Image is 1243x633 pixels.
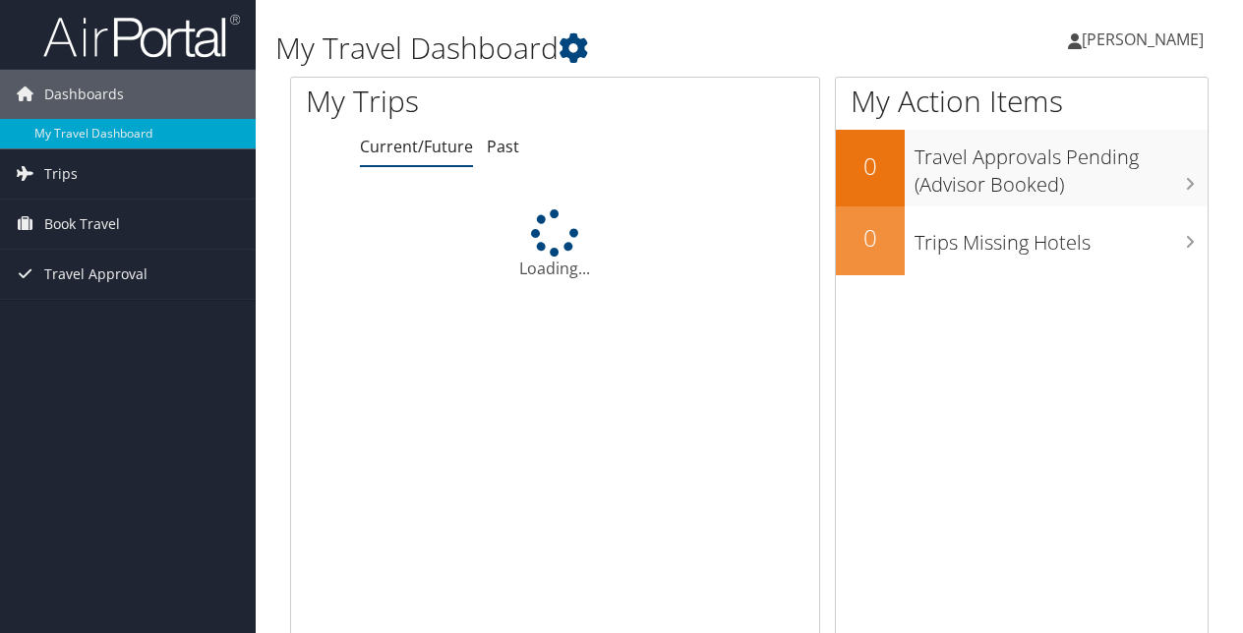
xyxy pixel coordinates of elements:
span: [PERSON_NAME] [1082,29,1204,50]
a: 0Travel Approvals Pending (Advisor Booked) [836,130,1208,205]
h3: Trips Missing Hotels [915,219,1208,257]
a: Past [487,136,519,157]
span: Travel Approval [44,250,148,299]
h1: My Action Items [836,81,1208,122]
span: Dashboards [44,70,124,119]
img: airportal-logo.png [43,13,240,59]
a: Current/Future [360,136,473,157]
h2: 0 [836,221,905,255]
span: Trips [44,149,78,199]
h1: My Travel Dashboard [275,28,908,69]
h3: Travel Approvals Pending (Advisor Booked) [915,134,1208,199]
h1: My Trips [306,81,584,122]
a: [PERSON_NAME] [1068,10,1223,69]
span: Book Travel [44,200,120,249]
a: 0Trips Missing Hotels [836,206,1208,275]
h2: 0 [836,149,905,183]
div: Loading... [291,209,819,280]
